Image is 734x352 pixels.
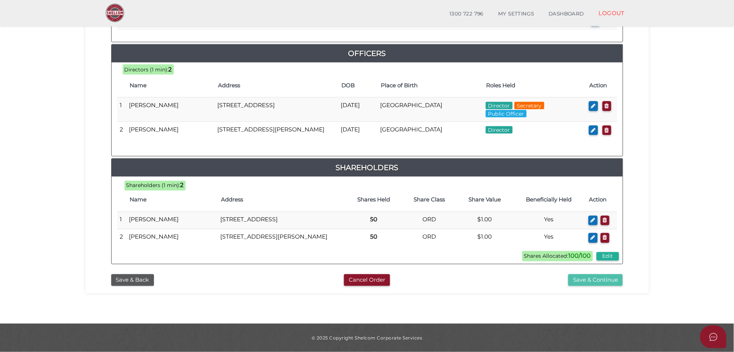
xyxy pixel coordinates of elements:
td: [PERSON_NAME] [126,212,218,229]
h4: Shares Held [350,197,398,203]
b: 50 [370,216,377,223]
button: Save & Back [111,274,154,286]
td: [GEOGRAPHIC_DATA] [377,98,483,122]
b: 100/100 [569,253,591,260]
td: $1.00 [457,229,512,247]
a: DASHBOARD [541,7,591,21]
span: Shares Allocated: [522,251,593,261]
td: $1.00 [457,212,512,229]
td: [STREET_ADDRESS] [215,98,338,122]
h4: Name [130,82,211,89]
td: ORD [402,212,457,229]
td: [STREET_ADDRESS] [217,212,346,229]
span: Shareholders (1 min): [126,182,180,189]
button: Save & Continue [568,274,623,286]
h4: Roles Held [487,82,582,89]
h4: Place of Birth [381,82,479,89]
td: [GEOGRAPHIC_DATA] [377,122,483,139]
td: 1 [117,98,126,122]
a: Officers [112,47,623,59]
b: 50 [370,233,377,240]
td: 2 [117,122,126,139]
h4: Address [218,82,334,89]
td: [PERSON_NAME] [126,122,215,139]
b: 2 [169,66,172,73]
td: Yes [512,212,586,229]
a: 1300 722 796 [442,7,491,21]
span: Director [486,126,513,134]
td: [STREET_ADDRESS][PERSON_NAME] [217,229,346,247]
td: Yes [512,229,586,247]
span: Directors (1 min): [124,66,169,73]
span: Secretary [514,102,544,109]
h4: Name [130,197,214,203]
h4: Share Class [405,197,453,203]
h4: Share Value [461,197,509,203]
a: MY SETTINGS [491,7,542,21]
h4: Action [589,197,614,203]
div: © 2025 Copyright Shelcom Corporate Services [91,335,643,341]
button: Edit [597,252,619,261]
button: Open asap [700,325,727,348]
td: 2 [117,229,126,247]
span: Public Officer [486,110,527,117]
td: [PERSON_NAME] [126,229,218,247]
h4: DOB [342,82,374,89]
button: Cancel Order [344,274,390,286]
td: [STREET_ADDRESS][PERSON_NAME] [215,122,338,139]
b: 2 [180,182,184,189]
td: [DATE] [338,98,377,122]
a: LOGOUT [591,6,632,21]
h4: Address [221,197,342,203]
td: 1 [117,212,126,229]
h4: Action [590,82,614,89]
td: [PERSON_NAME] [126,98,215,122]
h4: Beneficially Held [516,197,582,203]
a: Shareholders [112,162,623,174]
td: ORD [402,229,457,247]
span: Director [486,102,513,109]
td: [DATE] [338,122,377,139]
